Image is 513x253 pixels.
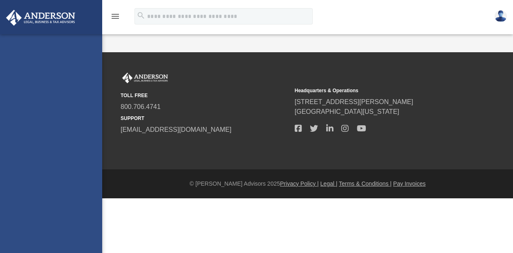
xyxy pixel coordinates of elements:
a: Pay Invoices [393,180,426,187]
img: Anderson Advisors Platinum Portal [121,73,170,83]
a: Terms & Conditions | [339,180,392,187]
small: SUPPORT [121,115,289,122]
a: 800.706.4741 [121,103,161,110]
small: TOLL FREE [121,92,289,99]
img: User Pic [495,10,507,22]
a: [GEOGRAPHIC_DATA][US_STATE] [295,108,399,115]
a: [EMAIL_ADDRESS][DOMAIN_NAME] [121,126,231,133]
small: Headquarters & Operations [295,87,463,94]
a: Privacy Policy | [280,180,319,187]
a: Legal | [320,180,338,187]
div: © [PERSON_NAME] Advisors 2025 [102,180,513,188]
i: search [137,11,146,20]
a: menu [110,16,120,21]
img: Anderson Advisors Platinum Portal [4,10,78,26]
a: [STREET_ADDRESS][PERSON_NAME] [295,98,413,105]
i: menu [110,11,120,21]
